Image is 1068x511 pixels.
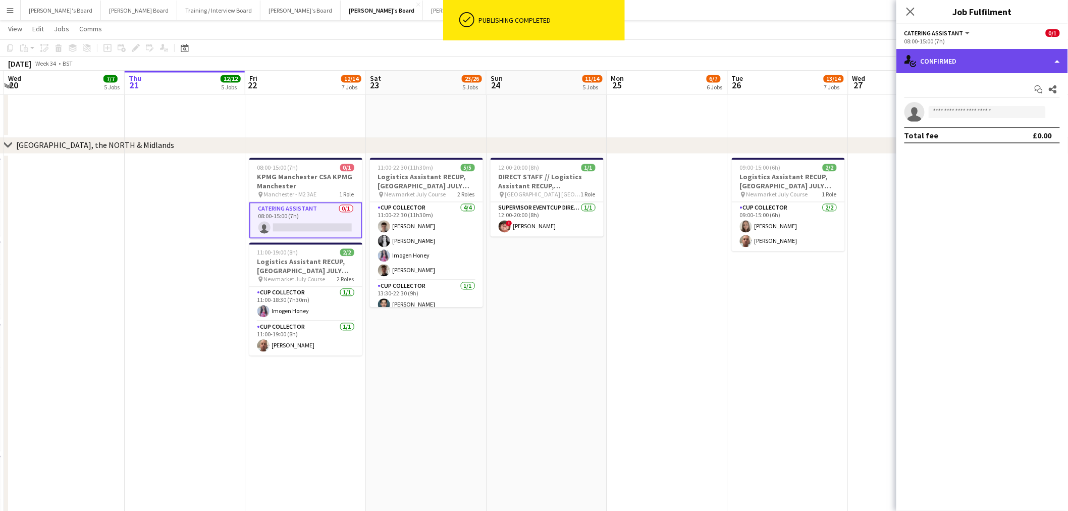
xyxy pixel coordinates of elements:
[103,75,118,83] span: 7/7
[505,191,581,198] span: [GEOGRAPHIC_DATA] [GEOGRAPHIC_DATA]
[16,140,174,150] div: [GEOGRAPHIC_DATA], the NORTH & Midlands
[337,276,354,283] span: 2 Roles
[732,202,845,251] app-card-role: CUP COLLECTOR2/209:00-15:00 (6h)[PERSON_NAME][PERSON_NAME]
[249,74,257,83] span: Fri
[732,173,845,191] h3: Logistics Assistant RECUP, [GEOGRAPHIC_DATA] JULY COURSE, CB8 0XE
[707,75,721,83] span: 6/7
[746,191,808,198] span: Newmarket July Course
[896,49,1068,73] div: Confirmed
[341,75,361,83] span: 12/14
[732,158,845,251] app-job-card: 09:00-15:00 (6h)2/2Logistics Assistant RECUP, [GEOGRAPHIC_DATA] JULY COURSE, CB8 0XE Newmarket Ju...
[50,22,73,35] a: Jobs
[491,74,503,83] span: Sun
[8,74,21,83] span: Wed
[370,158,483,308] app-job-card: 11:00-22:30 (11h30m)5/5Logistics Assistant RECUP, [GEOGRAPHIC_DATA] JULY COURSE, CB8 0XE Newmarke...
[33,60,59,67] span: Week 34
[423,1,503,20] button: [PERSON_NAME]'s Board
[257,164,298,172] span: 08:00-15:00 (7h)
[904,29,964,37] span: Catering Assistant
[610,80,624,91] span: 25
[851,80,866,91] span: 27
[730,80,743,91] span: 26
[732,74,743,83] span: Tue
[1033,130,1052,140] div: £0.00
[341,1,423,20] button: [PERSON_NAME]'s Board
[4,22,26,35] a: View
[340,249,354,257] span: 2/2
[264,191,317,198] span: Manchester - M2 3AE
[499,164,540,172] span: 12:00-20:00 (8h)
[378,164,434,172] span: 11:00-22:30 (11h30m)
[177,1,260,20] button: Training / Interview Board
[822,191,837,198] span: 1 Role
[581,164,596,172] span: 1/1
[462,75,482,83] span: 23/26
[8,59,31,69] div: [DATE]
[370,281,483,315] app-card-role: CUP COLLECTOR1/113:30-22:30 (9h)[PERSON_NAME]
[491,173,604,191] h3: DIRECT STAFF // Logistics Assistant RECUP, [GEOGRAPHIC_DATA], NG2 6AG
[385,191,446,198] span: Newmarket July Course
[370,173,483,191] h3: Logistics Assistant RECUP, [GEOGRAPHIC_DATA] JULY COURSE, CB8 0XE
[7,80,21,91] span: 20
[340,191,354,198] span: 1 Role
[740,164,781,172] span: 09:00-15:00 (6h)
[28,22,48,35] a: Edit
[248,80,257,91] span: 22
[491,158,604,237] app-job-card: 12:00-20:00 (8h)1/1DIRECT STAFF // Logistics Assistant RECUP, [GEOGRAPHIC_DATA], NG2 6AG [GEOGRAP...
[249,258,362,276] h3: Logistics Assistant RECUP, [GEOGRAPHIC_DATA] JULY COURSE, CB8 0XE
[370,202,483,281] app-card-role: CUP COLLECTOR4/411:00-22:30 (11h30m)[PERSON_NAME][PERSON_NAME]Imogen Honey[PERSON_NAME]
[370,74,381,83] span: Sat
[63,60,73,67] div: BST
[461,164,475,172] span: 5/5
[478,16,621,25] div: Publishing completed
[506,221,512,227] span: !
[127,80,141,91] span: 21
[79,24,102,33] span: Comms
[101,1,177,20] button: [PERSON_NAME] Board
[342,84,361,91] div: 7 Jobs
[462,84,482,91] div: 5 Jobs
[896,5,1068,18] h3: Job Fulfilment
[249,173,362,191] h3: KPMG Manchester CSA KPMG Manchester
[249,202,362,239] app-card-role: Catering Assistant0/108:00-15:00 (7h)
[852,74,866,83] span: Wed
[54,24,69,33] span: Jobs
[368,80,381,91] span: 23
[1046,29,1060,37] span: 0/1
[260,1,341,20] button: [PERSON_NAME]'s Board
[249,322,362,356] app-card-role: CUP COLLECTOR1/111:00-19:00 (8h)[PERSON_NAME]
[904,29,972,37] button: Catering Assistant
[458,191,475,198] span: 2 Roles
[264,276,326,283] span: Newmarket July Course
[129,74,141,83] span: Thu
[340,164,354,172] span: 0/1
[824,75,844,83] span: 13/14
[824,84,843,91] div: 7 Jobs
[823,164,837,172] span: 2/2
[249,158,362,239] app-job-card: 08:00-15:00 (7h)0/1KPMG Manchester CSA KPMG Manchester Manchester - M2 3AE1 RoleCatering Assistan...
[104,84,120,91] div: 5 Jobs
[491,202,604,237] app-card-role: SUPERVISOR EVENTCUP DIRECT1/112:00-20:00 (8h)![PERSON_NAME]
[904,130,939,140] div: Total fee
[611,74,624,83] span: Mon
[583,84,602,91] div: 5 Jobs
[582,75,603,83] span: 11/14
[249,243,362,356] app-job-card: 11:00-19:00 (8h)2/2Logistics Assistant RECUP, [GEOGRAPHIC_DATA] JULY COURSE, CB8 0XE Newmarket Ju...
[32,24,44,33] span: Edit
[8,24,22,33] span: View
[75,22,106,35] a: Comms
[904,37,1060,45] div: 08:00-15:00 (7h)
[489,80,503,91] span: 24
[581,191,596,198] span: 1 Role
[21,1,101,20] button: [PERSON_NAME]'s Board
[707,84,723,91] div: 6 Jobs
[221,84,240,91] div: 5 Jobs
[221,75,241,83] span: 12/12
[257,249,298,257] span: 11:00-19:00 (8h)
[249,287,362,322] app-card-role: CUP COLLECTOR1/111:00-18:30 (7h30m)Imogen Honey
